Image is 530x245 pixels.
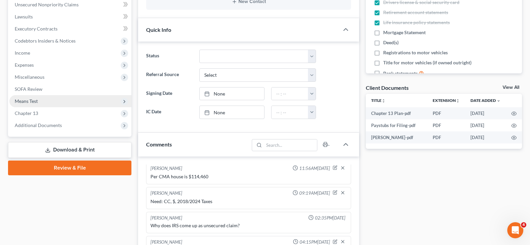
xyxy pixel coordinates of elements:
[150,190,182,197] div: [PERSON_NAME]
[15,98,38,104] span: Means Test
[264,139,317,151] input: Search...
[8,142,131,158] a: Download & Print
[383,19,450,26] span: Life insurance policy statements
[299,165,330,172] span: 11:56AM[DATE]
[15,14,33,19] span: Lawsuits
[383,29,426,36] span: Mortgage Statement
[366,131,427,143] td: [PERSON_NAME]-pdf
[150,198,347,205] div: Need: CC, $, 2018/2024 Taxes
[143,87,196,101] label: Signing Date
[200,106,264,119] a: None
[15,38,76,44] span: Codebtors Insiders & Notices
[433,98,460,103] a: Extensionunfold_more
[9,83,131,95] a: SOFA Review
[497,99,501,103] i: expand_more
[143,50,196,63] label: Status
[15,26,58,32] span: Executory Contracts
[383,49,448,56] span: Registrations to motor vehicles
[383,70,418,77] span: Bank statements
[465,131,506,143] td: [DATE]
[146,141,172,147] span: Comments
[521,222,526,228] span: 4
[371,98,386,103] a: Titleunfold_more
[272,106,308,119] input: -- : --
[15,62,34,68] span: Expenses
[366,107,427,119] td: Chapter 13 Plan-pdf
[507,222,523,238] iframe: Intercom live chat
[143,68,196,82] label: Referral Source
[383,59,471,66] span: Title for motor vehicles (if owned outright)
[9,11,131,23] a: Lawsuits
[383,9,448,16] span: Retirement account statements
[143,106,196,119] label: IC Date
[150,165,182,172] div: [PERSON_NAME]
[465,107,506,119] td: [DATE]
[299,190,330,196] span: 09:19AM[DATE]
[470,98,501,103] a: Date Added expand_more
[15,110,38,116] span: Chapter 13
[427,119,465,131] td: PDF
[9,23,131,35] a: Executory Contracts
[383,39,399,46] span: Deed(s)
[465,119,506,131] td: [DATE]
[366,119,427,131] td: Paystubs for Filing-pdf
[382,99,386,103] i: unfold_more
[15,74,44,80] span: Miscellaneous
[456,99,460,103] i: unfold_more
[503,85,519,90] a: View All
[15,50,30,56] span: Income
[272,87,308,100] input: -- : --
[366,84,409,91] div: Client Documents
[15,122,62,128] span: Additional Documents
[427,131,465,143] td: PDF
[146,26,171,33] span: Quick Info
[8,161,131,175] a: Review & File
[15,86,42,92] span: SOFA Review
[15,2,79,7] span: Unsecured Nonpriority Claims
[150,215,182,221] div: [PERSON_NAME]
[150,173,347,180] div: Per CMA house is $114,460
[315,215,345,221] span: 02:35PM[DATE]
[427,107,465,119] td: PDF
[150,222,347,229] div: Why does IRS come up as unsecured claim?
[200,87,264,100] a: None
